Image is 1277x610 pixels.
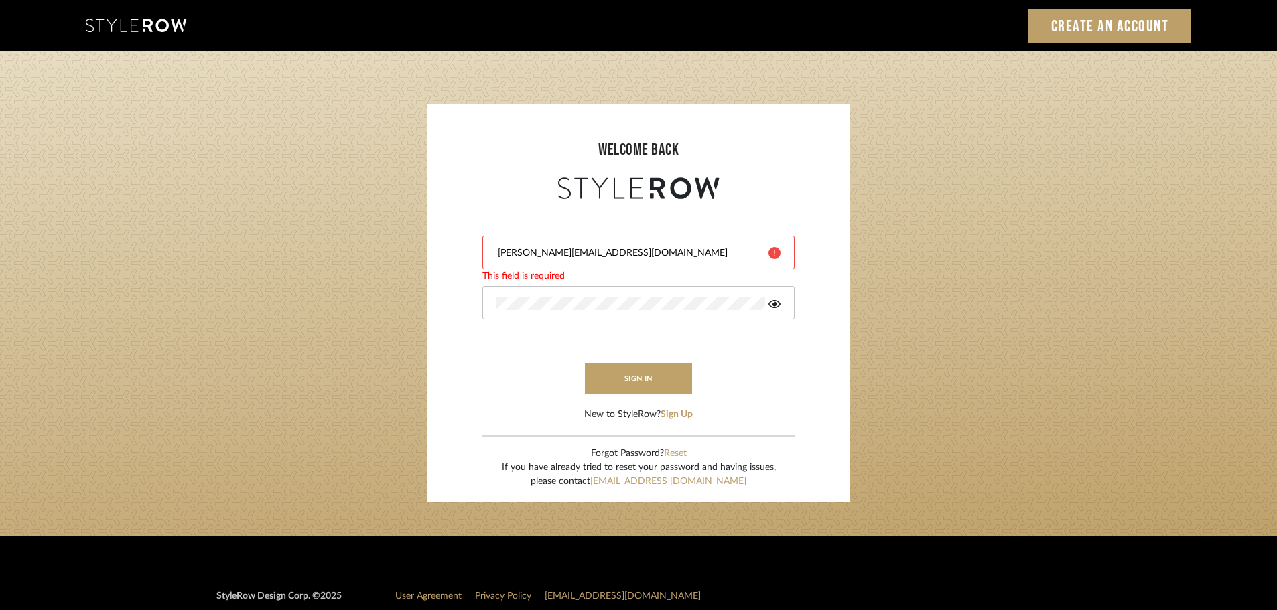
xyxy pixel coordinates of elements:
button: sign in [585,363,692,394]
a: User Agreement [395,591,462,601]
a: Privacy Policy [475,591,531,601]
div: New to StyleRow? [584,408,693,422]
input: Email Address [496,246,758,260]
div: If you have already tried to reset your password and having issues, please contact [502,461,776,489]
button: Sign Up [661,408,693,422]
a: [EMAIL_ADDRESS][DOMAIN_NAME] [590,477,746,486]
a: Create an Account [1028,9,1192,43]
a: [EMAIL_ADDRESS][DOMAIN_NAME] [545,591,701,601]
div: Forgot Password? [502,447,776,461]
div: welcome back [441,138,836,162]
div: This field is required [482,269,795,283]
button: Reset [664,447,687,461]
